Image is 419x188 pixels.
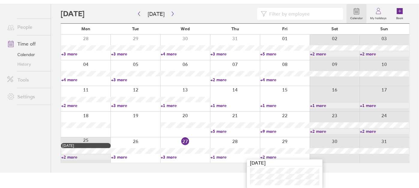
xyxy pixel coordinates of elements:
[2,21,51,33] a: People
[310,103,359,108] a: +1 more
[111,154,160,160] a: +3 more
[267,8,339,19] input: Filter by employee
[161,51,210,57] a: +4 more
[360,129,409,134] a: +2 more
[210,103,260,108] a: +1 more
[310,129,359,134] a: +2 more
[111,51,160,57] a: +3 more
[2,74,51,86] a: Tools
[2,50,51,59] a: Calendar
[231,26,239,31] span: Thu
[111,103,160,108] a: +3 more
[381,26,388,31] span: Sun
[366,15,390,20] label: My holidays
[210,51,260,57] a: +3 more
[161,154,210,160] a: +3 more
[143,9,169,19] button: [DATE]
[260,51,309,57] a: +5 more
[161,103,210,108] a: +1 more
[260,77,309,82] a: +4 more
[360,103,409,108] a: +1 more
[81,26,90,31] span: Mon
[390,4,409,23] a: Book
[310,51,359,57] a: +2 more
[210,154,260,160] a: +1 more
[331,26,338,31] span: Sat
[260,154,309,160] a: +2 more
[61,154,110,160] a: +2 more
[2,91,51,103] a: Settings
[366,4,390,23] a: My holidays
[260,103,309,108] a: +1 more
[61,77,110,82] a: +4 more
[247,160,322,166] div: [DATE]
[62,144,109,148] div: [DATE]
[393,15,407,20] label: Book
[111,77,160,82] a: +3 more
[2,38,51,50] a: Time off
[210,129,260,134] a: +5 more
[61,51,110,57] a: +3 more
[61,103,110,108] a: +2 more
[347,15,366,20] label: Calendar
[260,129,309,134] a: +9 more
[210,77,260,82] a: +2 more
[282,26,288,31] span: Fri
[360,51,409,57] a: +2 more
[181,26,190,31] span: Wed
[2,59,51,69] a: History
[347,4,366,23] a: Calendar
[132,26,139,31] span: Tue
